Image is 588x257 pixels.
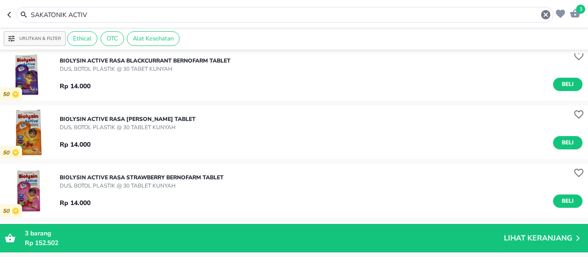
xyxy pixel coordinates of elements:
[127,31,180,46] div: Alat Kesehatan
[60,65,231,73] p: DUS, BOTOL PLASTIK @ 30 TABET KUNYAH
[30,10,540,20] input: Cari 4000+ produk di sini
[553,194,582,208] button: Beli
[4,31,66,46] button: Urutkan & Filter
[60,182,224,190] p: DUS, BOTOL PLASTIK @ 30 TABLET KUNYAH
[25,228,504,238] p: barang
[60,81,90,91] p: Rp 14.000
[3,208,12,215] p: 50
[25,239,58,247] span: Rp 152.502
[576,5,585,14] span: 3
[553,136,582,149] button: Beli
[553,78,582,91] button: Beli
[560,196,576,206] span: Beli
[60,173,224,182] p: BIOLYSIN ACTIVE RASA STRAWBERRY Bernofarm TABLET
[101,34,124,43] span: OTC
[3,91,12,98] p: 50
[67,31,97,46] div: Ethical
[567,6,581,20] button: 3
[3,149,12,156] p: 50
[60,115,196,123] p: BIOLYSIN ACTIVE RASA [PERSON_NAME] TABLET
[68,34,97,43] span: Ethical
[60,123,196,131] p: DUS, BOTOL PLASTIK @ 30 TABLET KUNYAH
[60,198,90,208] p: Rp 14.000
[127,34,179,43] span: Alat Kesehatan
[560,80,576,89] span: Beli
[25,229,28,238] span: 3
[101,31,124,46] div: OTC
[60,140,90,149] p: Rp 14.000
[19,35,61,42] p: Urutkan & Filter
[60,57,231,65] p: BIOLYSIN ACTIVE RASA BLACKCURRANT Bernofarm TABLET
[560,138,576,148] span: Beli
